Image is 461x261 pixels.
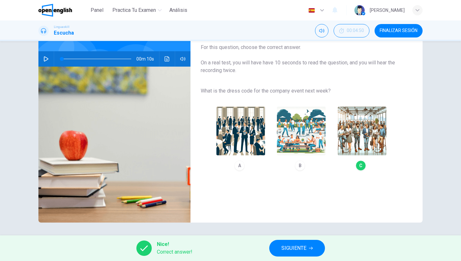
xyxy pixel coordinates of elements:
img: Listen to a clip about the dress code for an event. [38,67,190,223]
span: What is the dress code for the company event next week? [201,87,402,95]
span: For this question, choose the correct answer. [201,44,402,51]
div: Ocultar [334,24,369,37]
span: Linguaskill [54,25,69,29]
span: Correct answer! [157,248,192,256]
button: 00:04:50 [334,24,369,37]
span: 00:04:50 [347,28,364,33]
button: Practica tu examen [110,4,164,16]
button: Panel [87,4,107,16]
a: OpenEnglish logo [38,4,87,17]
button: SIGUIENTE [269,240,325,257]
span: FINALIZAR SESIÓN [380,28,417,33]
span: Panel [91,6,103,14]
img: es [308,8,316,13]
span: SIGUIENTE [281,244,306,253]
button: FINALIZAR SESIÓN [375,24,423,37]
span: On a real test, you will have have 10 seconds to read the question, and you will hear the recordi... [201,59,402,74]
button: Análisis [167,4,190,16]
img: OpenEnglish logo [38,4,72,17]
span: Nice! [157,241,192,248]
h1: Escucha [54,29,74,37]
div: Silenciar [315,24,328,37]
span: Análisis [169,6,187,14]
span: 00m 10s [136,51,159,67]
img: Profile picture [354,5,365,15]
span: Practica tu examen [112,6,156,14]
button: Haz clic para ver la transcripción del audio [162,51,172,67]
div: [PERSON_NAME] [370,6,405,14]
